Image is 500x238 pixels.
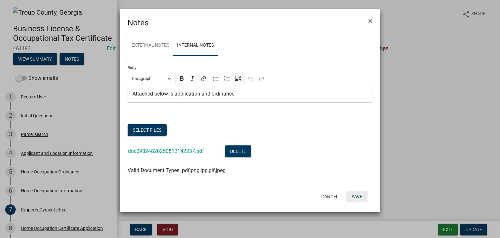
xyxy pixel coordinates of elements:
[363,12,378,30] button: Close
[128,17,148,29] h4: Notes
[128,66,136,70] label: Body
[173,35,218,56] a: Internal Notes
[128,148,204,154] a: doc09824820250812142237.pdf
[346,191,368,202] button: Save
[132,75,166,82] span: Paragraph
[128,35,173,56] a: External Notes
[128,124,167,136] button: Select files
[128,72,372,85] div: Editor toolbar
[129,74,174,84] button: Paragraph, Heading
[316,191,344,202] button: Cancel
[128,85,372,103] div: Editor editing area: main. Press Alt+0 for help.
[225,145,251,157] button: Delete
[368,16,372,25] span: ×
[225,149,251,155] wm-modal-confirm: Delete Document
[131,90,369,98] p: -Attached below is application and ordinance
[128,167,226,173] span: Valid Document Types: pdf,png,jpg,gif,jpeg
